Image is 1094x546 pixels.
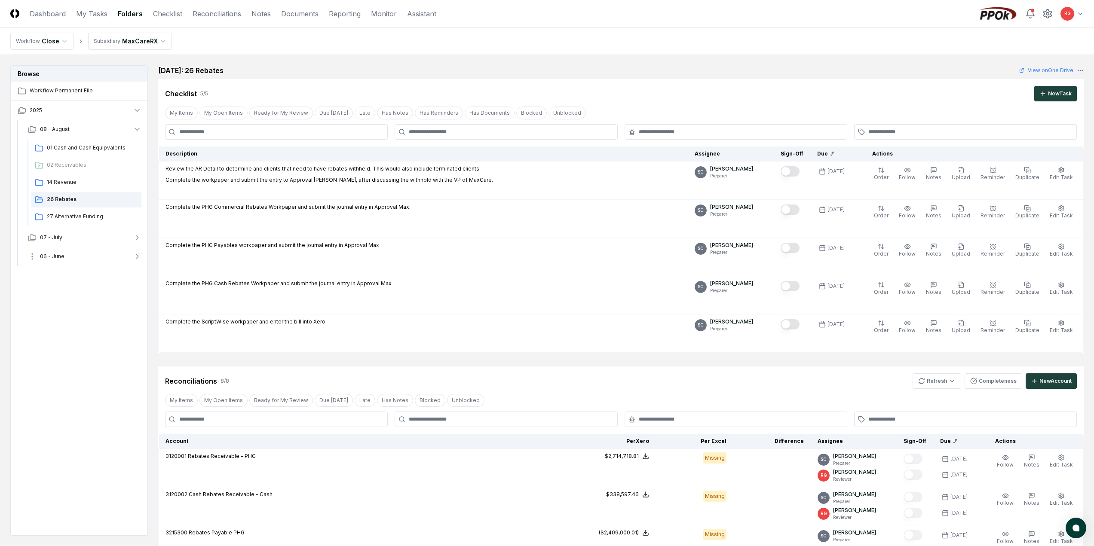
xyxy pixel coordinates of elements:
[872,280,890,298] button: Order
[40,234,62,241] span: 07 - July
[11,82,148,101] a: Workflow Permanent File
[118,9,143,19] a: Folders
[159,146,688,162] th: Description
[899,327,916,333] span: Follow
[1064,10,1071,17] span: RG
[950,280,972,298] button: Upload
[153,9,182,19] a: Checklist
[977,7,1018,21] img: PPOk logo
[698,169,704,175] span: SC
[979,241,1007,259] button: Reminder
[1024,500,1039,506] span: Notes
[165,241,379,249] p: Complete the PHG Payables workpaper and submit the journal entry in Approval Max
[1015,327,1039,333] span: Duplicate
[833,537,876,543] p: Preparer
[904,530,922,540] button: Mark complete
[899,289,916,295] span: Follow
[10,9,19,18] img: Logo
[950,241,972,259] button: Upload
[688,146,774,162] th: Assignee
[165,394,198,407] button: My Items
[407,9,436,19] a: Assistant
[16,37,40,45] div: Workflow
[698,322,704,328] span: SC
[1022,491,1041,509] button: Notes
[827,206,845,214] div: [DATE]
[47,213,138,220] span: 27 Alternative Funding
[188,453,256,459] span: Rebates Receivable – PHG
[981,212,1005,219] span: Reminder
[950,455,968,463] div: [DATE]
[774,146,810,162] th: Sign-Off
[703,529,726,540] div: Missing
[997,538,1014,544] span: Follow
[965,373,1022,389] button: Completeness
[165,453,187,459] span: 3120001
[997,461,1014,468] span: Follow
[874,289,889,295] span: Order
[656,434,733,449] th: Per Excel
[950,203,972,221] button: Upload
[1019,67,1073,74] a: View onOne Drive
[924,165,943,183] button: Notes
[924,241,943,259] button: Notes
[377,107,413,119] button: Has Notes
[1050,500,1073,506] span: Edit Task
[199,394,248,407] button: My Open Items
[31,158,141,173] a: 02 Receivables
[821,533,827,539] span: SC
[899,250,916,257] span: Follow
[329,9,361,19] a: Reporting
[872,165,890,183] button: Order
[821,456,827,463] span: SC
[897,434,933,449] th: Sign-Off
[165,318,325,326] p: Complete the ScriptWise workpaper and enter the bill into Xero
[1048,491,1075,509] button: Edit Task
[899,174,916,180] span: Follow
[30,87,141,95] span: Workflow Permanent File
[189,491,273,497] span: Cash Rebates Receivable - Cash
[30,107,42,114] span: 2025
[165,165,493,173] p: Review the AR Detail to determine and clients that need to have rebates withheld. This would also...
[821,472,827,479] span: RG
[897,280,917,298] button: Follow
[31,140,141,156] a: 01 Cash and Cash Equipvalents
[1026,373,1077,389] button: NewAccount
[781,204,800,215] button: Mark complete
[31,175,141,190] a: 14 Revenue
[1048,280,1075,298] button: Edit Task
[781,281,800,291] button: Mark complete
[11,120,148,268] div: 2025
[1066,518,1086,538] button: atlas-launcher
[21,139,148,228] div: 08 - August
[165,491,187,497] span: 3120002
[710,249,753,256] p: Preparer
[605,452,639,460] div: $2,714,718.81
[1014,203,1041,221] button: Duplicate
[1048,165,1075,183] button: Edit Task
[997,500,1014,506] span: Follow
[599,529,649,537] button: ($2,409,000.01)
[249,394,313,407] button: Ready for My Review
[47,144,138,152] span: 01 Cash and Cash Equipvalents
[165,107,198,119] button: My Items
[200,90,208,98] div: 5 / 5
[979,318,1007,336] button: Reminder
[1015,174,1039,180] span: Duplicate
[165,529,187,536] span: 3215300
[827,244,845,252] div: [DATE]
[952,174,970,180] span: Upload
[199,107,248,119] button: My Open Items
[981,289,1005,295] span: Reminder
[579,434,656,449] th: Per Xero
[833,529,876,537] p: [PERSON_NAME]
[904,508,922,518] button: Mark complete
[833,468,876,476] p: [PERSON_NAME]
[952,212,970,219] span: Upload
[833,476,876,482] p: Reviewer
[904,470,922,480] button: Mark complete
[1048,90,1072,98] div: New Task
[1048,318,1075,336] button: Edit Task
[698,284,704,290] span: SC
[1024,461,1039,468] span: Notes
